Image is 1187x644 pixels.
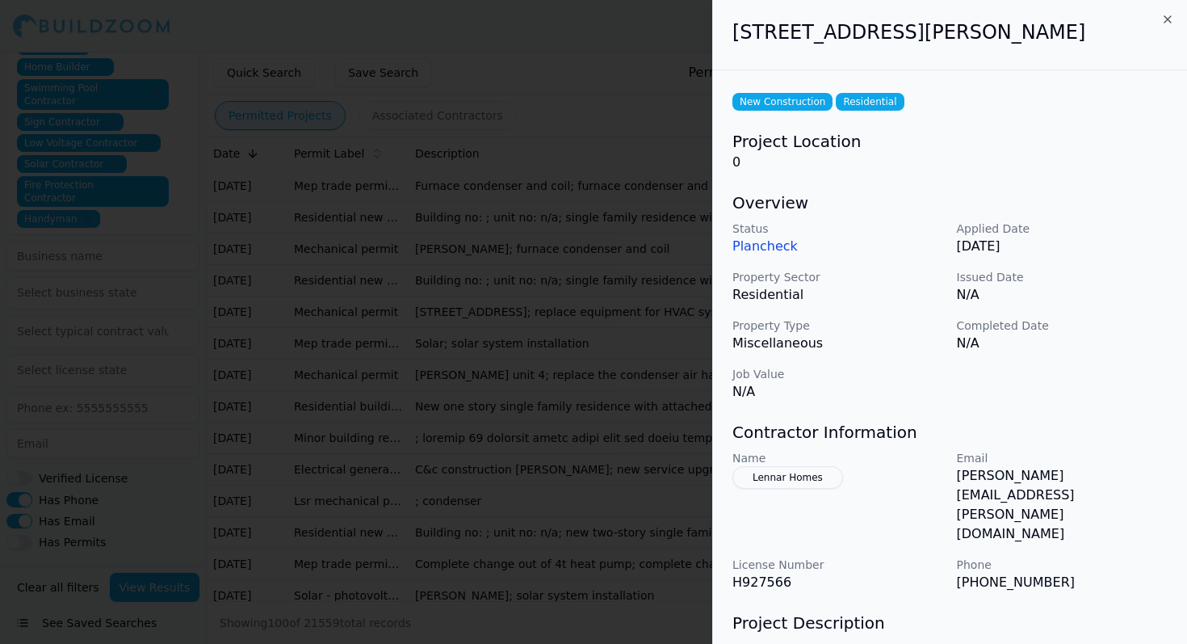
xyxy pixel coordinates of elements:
[957,334,1168,353] p: N/A
[732,612,1168,634] h3: Project Description
[957,237,1168,256] p: [DATE]
[732,130,1168,153] h3: Project Location
[957,450,1168,466] p: Email
[957,318,1168,334] p: Completed Date
[732,19,1168,45] h2: [STREET_ADDRESS][PERSON_NAME]
[957,557,1168,573] p: Phone
[732,237,944,256] p: Plancheck
[957,285,1168,305] p: N/A
[732,192,1168,214] h3: Overview
[732,573,944,592] p: H927566
[732,450,944,466] p: Name
[732,421,1168,444] h3: Contractor Information
[732,221,944,237] p: Status
[957,466,1168,544] p: [PERSON_NAME][EMAIL_ADDRESS][PERSON_NAME][DOMAIN_NAME]
[732,130,1168,172] div: 0
[732,318,944,334] p: Property Type
[732,382,944,402] p: N/A
[732,466,843,489] button: Lennar Homes
[957,221,1168,237] p: Applied Date
[957,269,1168,285] p: Issued Date
[836,93,904,111] span: Residential
[732,269,944,285] p: Property Sector
[732,366,944,382] p: Job Value
[732,334,944,353] p: Miscellaneous
[732,285,944,305] p: Residential
[732,93,833,111] span: New Construction
[732,557,944,573] p: License Number
[957,573,1168,592] p: [PHONE_NUMBER]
